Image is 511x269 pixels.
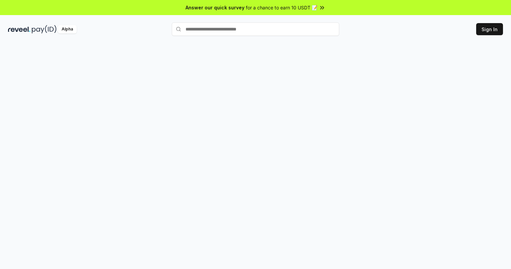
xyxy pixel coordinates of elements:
span: for a chance to earn 10 USDT 📝 [246,4,317,11]
span: Answer our quick survey [186,4,244,11]
div: Alpha [58,25,77,33]
img: reveel_dark [8,25,30,33]
img: pay_id [32,25,57,33]
button: Sign In [476,23,503,35]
